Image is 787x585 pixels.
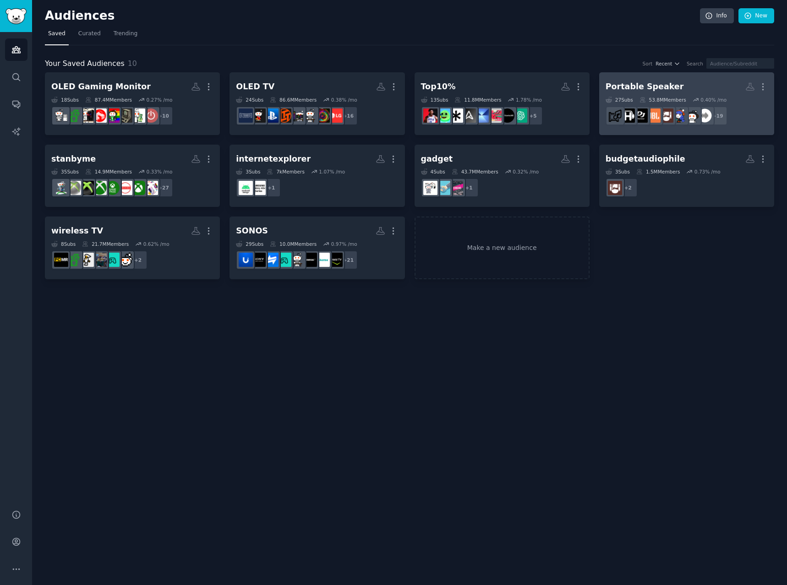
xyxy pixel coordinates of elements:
img: buildapcsales [144,108,158,123]
div: 14.9M Members [85,168,132,175]
img: GalaxyA50 [251,181,266,195]
div: + 10 [154,106,173,125]
div: 29 Sub s [236,241,263,247]
img: desksetup [93,108,107,123]
img: hardwareswap [264,253,279,267]
img: gaming [105,108,120,123]
img: GummySearch logo [5,8,27,24]
img: AVexchange [608,108,622,123]
img: bravia [251,253,266,267]
img: buildapcmonitors [118,108,132,123]
img: StanbyME [500,108,514,123]
div: 11.8M Members [454,97,501,103]
img: Ubiquiti [239,253,253,267]
a: budgetaudiophile3Subs1.5MMembers0.73% /mo+2hometheater [599,145,774,207]
div: 1.78 % /mo [516,97,542,103]
a: Info [700,8,734,24]
img: battlestations [67,108,81,123]
div: stanbyme [51,153,96,165]
img: gadgets [423,181,437,195]
a: Curated [75,27,104,45]
button: Recent [656,60,680,67]
div: + 2 [618,178,638,197]
img: hardware [131,108,145,123]
div: 0.32 % /mo [513,168,539,175]
div: 3 Sub s [236,168,260,175]
a: New [738,8,774,24]
div: 35 Sub s [51,168,79,175]
img: pcgaming [290,108,304,123]
div: 18 Sub s [51,97,79,103]
img: NBALive_Mobile [423,108,437,123]
img: gamerooms [93,253,107,267]
img: technology [436,181,450,195]
img: androiddesign [239,181,253,195]
span: Recent [656,60,672,67]
img: gamecollecting [118,253,132,267]
img: xbox360 [67,181,81,195]
img: XboxSeriesS [144,181,158,195]
img: snowpeak [449,108,463,123]
span: 10 [128,59,137,68]
div: internetexplorer [236,153,311,165]
img: HeadphoneAdvice [672,108,686,123]
img: ChatGPT [513,108,527,123]
div: 8 Sub s [51,241,76,247]
img: ShieldAndroidTV [328,253,343,267]
span: Saved [48,30,66,38]
div: 3 Sub s [606,168,630,175]
div: OLED Gaming Monitor [51,81,151,92]
input: Audience/Subreddit [706,58,774,69]
img: xbox [80,181,94,195]
a: Make a new audience [415,217,590,279]
div: 4 Sub s [421,168,445,175]
img: PioneerDJ [634,108,648,123]
img: xboxone [131,181,145,195]
a: Top10%13Subs11.8MMembers1.78% /mo+5ChatGPTStanbyMETheFramesamsungASUSsnowpeakhobbygamedevNBALive_... [415,72,590,135]
img: TheFrame [487,108,502,123]
div: 0.38 % /mo [331,97,357,103]
img: OLED_Gaming [277,253,291,267]
div: + 16 [339,106,358,125]
a: internetexplorer3Subs7kMembers1.07% /mo+1GalaxyA50androiddesign [230,145,404,207]
div: 7k Members [267,168,304,175]
img: Costco [251,108,266,123]
a: Portable Speaker27Subs53.8MMembers0.40% /mo+19audioheadphonesHeadphoneAdvicehometheaterJBLPioneer... [599,72,774,135]
div: 86.6M Members [270,97,317,103]
div: 10.0M Members [270,241,317,247]
img: JBL [646,108,661,123]
img: pcsetup [80,253,94,267]
a: Saved [45,27,69,45]
div: 0.33 % /mo [146,168,172,175]
img: hometheater [608,181,622,195]
div: Search [687,60,703,67]
img: buildapc [54,108,68,123]
img: hiphopheads [621,108,635,123]
div: 24 Sub s [236,97,263,103]
div: + 21 [339,250,358,270]
a: SONOS29Subs10.0MMembers0.97% /mo+21ShieldAndroidTVHisensebosetechsupportOLED_Gaminghardwareswapbr... [230,217,404,279]
div: 1.5M Members [636,168,680,175]
a: Trending [110,27,141,45]
img: LinusTechTips [277,108,291,123]
img: hometheater [659,108,673,123]
div: 0.97 % /mo [331,241,357,247]
img: PcBuild [80,108,94,123]
div: OLED TV [236,81,274,92]
div: budgetaudiophile [606,153,685,165]
div: + 2 [128,250,148,270]
img: pcmasterrace [54,253,68,267]
div: + 1 [459,178,479,197]
div: SONOS [236,225,268,237]
img: ultrawidemasterrace [239,108,253,123]
div: + 19 [708,106,727,125]
div: 0.27 % /mo [146,97,172,103]
div: 53.8M Members [639,97,686,103]
div: 1.07 % /mo [319,168,345,175]
div: + 1 [262,178,281,197]
img: techsupport [290,253,304,267]
div: 0.73 % /mo [694,168,721,175]
div: Sort [643,60,653,67]
img: techsupport [303,108,317,123]
img: hobbygamedev [436,108,450,123]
